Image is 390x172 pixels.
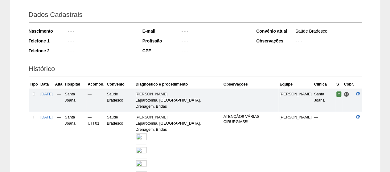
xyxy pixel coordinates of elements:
span: Confirmada [336,91,342,97]
div: E-mail [142,28,181,34]
div: Observações [256,38,295,44]
th: Convênio [105,80,134,89]
td: — [54,89,64,112]
div: - - - [181,48,248,55]
h2: Histórico [29,63,362,77]
div: Convênio atual [256,28,295,34]
div: CPF [142,48,181,54]
td: Santa Joana [313,89,335,112]
a: [DATE] [40,92,53,96]
div: C [30,91,38,97]
td: Saúde Bradesco [105,89,134,112]
td: Santa Joana [64,89,86,112]
td: — [86,89,105,112]
div: I [30,114,38,120]
td: [PERSON_NAME] Laparotomia, [GEOGRAPHIC_DATA], Drenagem, Bridas [134,89,222,112]
th: Alta [54,80,64,89]
div: - - - [295,38,362,46]
th: Observações [222,80,278,89]
a: [DATE] [40,115,53,119]
div: Telefone 2 [29,48,67,54]
th: Acomod. [86,80,105,89]
div: Saúde Bradesco [295,28,362,36]
th: Cobr. [343,80,355,89]
div: - - - [181,38,248,46]
th: S [335,80,343,89]
th: Clínica [313,80,335,89]
div: Telefone 1 [29,38,67,44]
div: - - - [181,28,248,36]
span: Hospital [344,92,349,97]
div: - - - [67,38,134,46]
th: Equipe [278,80,313,89]
th: Hospital [64,80,86,89]
h2: Dados Cadastrais [29,9,362,23]
div: - - - [67,48,134,55]
th: Diagnóstico e procedimento [134,80,222,89]
div: Profissão [142,38,181,44]
p: ATENÇÃO!! VÁRIAS CIRURGIAS!!! [223,114,277,125]
div: Nascimento [29,28,67,34]
th: Data [39,80,54,89]
th: Tipo [29,80,39,89]
div: - - - [67,28,134,36]
td: [PERSON_NAME] [278,89,313,112]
